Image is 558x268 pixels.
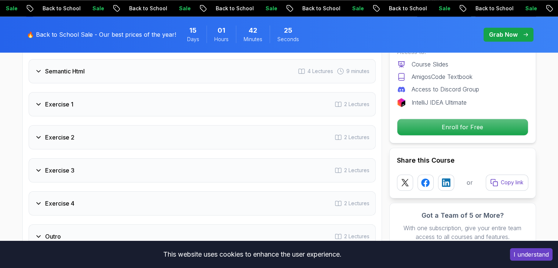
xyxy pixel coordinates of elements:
[486,174,528,191] button: Copy link
[307,68,333,75] span: 4 Lectures
[501,179,524,186] p: Copy link
[29,158,376,182] button: Exercise 32 Lectures
[397,98,406,107] img: jetbrains logo
[344,101,369,108] span: 2 Lectures
[45,166,74,175] h3: Exercise 3
[517,5,541,12] p: Sale
[208,5,258,12] p: Back to School
[214,36,229,43] span: Hours
[397,119,528,135] button: Enroll for Free
[84,5,108,12] p: Sale
[218,25,225,36] span: 1 Hours
[489,30,518,39] p: Grab Now
[45,67,85,76] h3: Semantic Html
[45,100,73,109] h3: Exercise 1
[344,233,369,240] span: 2 Lectures
[284,25,292,36] span: 25 Seconds
[397,119,528,135] p: Enroll for Free
[412,98,467,107] p: IntelliJ IDEA Ultimate
[171,5,194,12] p: Sale
[29,59,376,83] button: Semantic Html4 Lectures 9 minutes
[381,5,431,12] p: Back to School
[467,178,473,187] p: or
[34,5,84,12] p: Back to School
[346,68,369,75] span: 9 minutes
[397,210,528,221] h3: Got a Team of 5 or More?
[412,85,479,94] p: Access to Discord Group
[277,36,299,43] span: Seconds
[45,232,61,241] h3: Outro
[412,72,473,81] p: AmigosCode Textbook
[187,36,199,43] span: Days
[258,5,281,12] p: Sale
[344,200,369,207] span: 2 Lectures
[397,224,528,241] p: With one subscription, give your entire team access to all courses and features.
[45,133,74,142] h3: Exercise 2
[189,25,197,36] span: 15 Days
[431,5,454,12] p: Sale
[467,5,517,12] p: Back to School
[249,25,257,36] span: 42 Minutes
[344,134,369,141] span: 2 Lectures
[27,30,176,39] p: 🔥 Back to School Sale - Our best prices of the year!
[344,5,368,12] p: Sale
[29,92,376,116] button: Exercise 12 Lectures
[244,36,262,43] span: Minutes
[344,167,369,174] span: 2 Lectures
[45,199,74,208] h3: Exercise 4
[29,125,376,149] button: Exercise 22 Lectures
[412,60,448,69] p: Course Slides
[510,248,552,261] button: Accept cookies
[29,224,376,249] button: Outro2 Lectures
[397,155,528,166] h2: Share this Course
[29,191,376,216] button: Exercise 42 Lectures
[6,246,499,262] div: This website uses cookies to enhance the user experience.
[294,5,344,12] p: Back to School
[121,5,171,12] p: Back to School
